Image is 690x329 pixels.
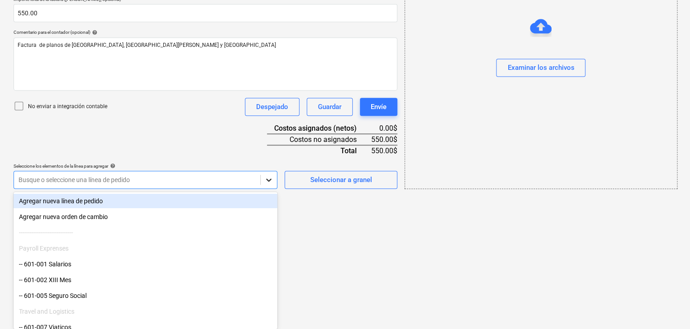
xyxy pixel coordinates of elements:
[14,194,277,208] div: Agregar nueva línea de pedido
[496,59,585,77] button: Examinar los archivos
[14,210,277,224] div: Agregar nueva orden de cambio
[310,174,372,186] div: Seleccionar a granel
[14,288,277,303] div: -- 601-005 Seguro Social
[267,145,371,156] div: Total
[108,163,115,169] span: help
[371,101,386,113] div: Envíe
[318,101,341,113] div: Guardar
[245,98,299,116] button: Despejado
[14,4,397,22] input: Importe total de la factura (coste neto, opcional)
[285,171,397,189] button: Seleccionar a granel
[18,42,276,48] span: Factura de planos de [GEOGRAPHIC_DATA], [GEOGRAPHIC_DATA][PERSON_NAME] y [GEOGRAPHIC_DATA]
[507,62,574,73] div: Examinar los archivos
[14,225,277,240] div: ------------------------------
[14,241,277,256] div: Payroll Exprenses
[371,134,397,145] div: 550.00$
[307,98,353,116] button: Guardar
[371,123,397,134] div: 0.00$
[645,286,690,329] iframe: Chat Widget
[14,29,397,35] div: Comentario para el contador (opcional)
[28,103,107,110] p: No enviar a integración contable
[14,304,277,319] div: Travel and Logistics
[90,30,97,35] span: help
[645,286,690,329] div: Widget de chat
[267,123,371,134] div: Costos asignados (netos)
[256,101,288,113] div: Despejado
[360,98,397,116] button: Envíe
[14,163,277,169] div: Seleccione los elementos de la línea para agregar
[267,134,371,145] div: Costos no asignados
[14,273,277,287] div: -- 601-002 XIII Mes
[14,257,277,271] div: -- 601-001 Salarios
[371,145,397,156] div: 550.00$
